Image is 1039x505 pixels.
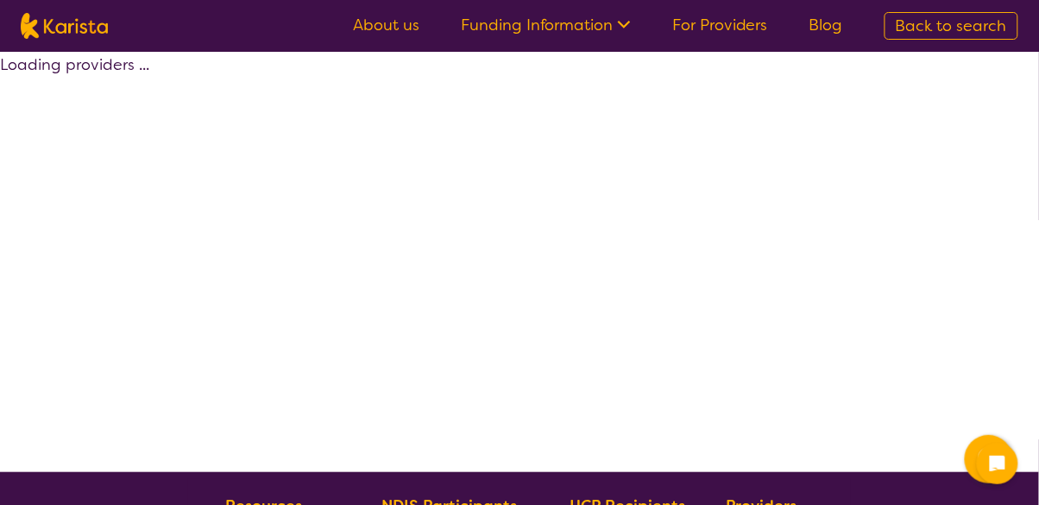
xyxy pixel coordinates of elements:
img: Karista logo [21,13,108,39]
span: Back to search [896,16,1007,36]
a: For Providers [672,15,768,35]
a: Funding Information [461,15,631,35]
a: Blog [809,15,843,35]
a: Back to search [885,12,1018,40]
a: About us [353,15,419,35]
button: Channel Menu [965,435,1013,483]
